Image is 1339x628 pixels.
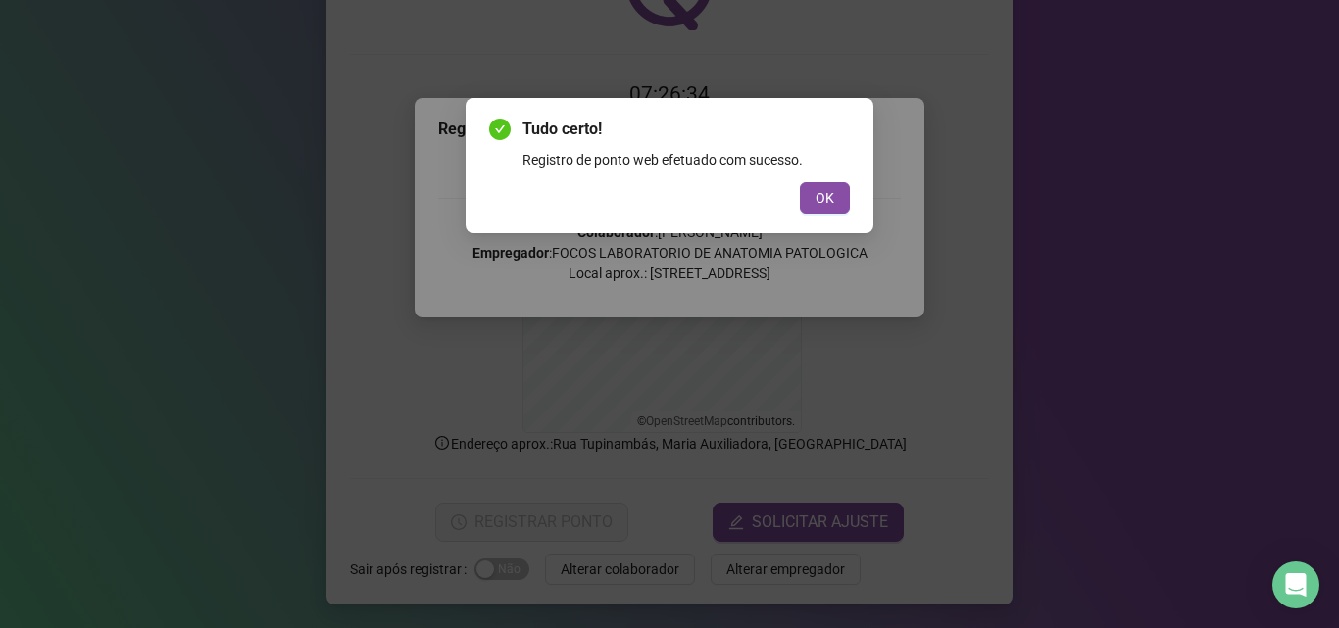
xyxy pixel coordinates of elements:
[522,118,850,141] span: Tudo certo!
[489,119,511,140] span: check-circle
[800,182,850,214] button: OK
[1272,561,1319,608] div: Open Intercom Messenger
[816,187,834,209] span: OK
[522,149,850,170] div: Registro de ponto web efetuado com sucesso.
